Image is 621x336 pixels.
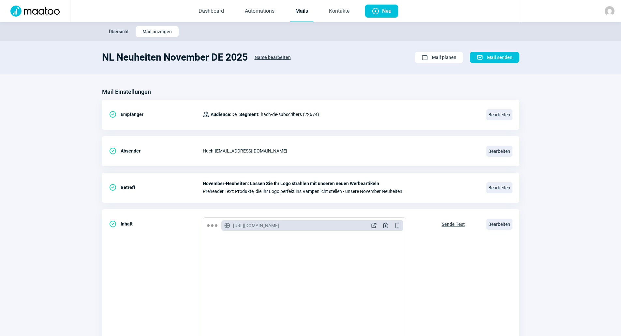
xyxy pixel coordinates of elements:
div: Absender [109,144,203,157]
div: Empfänger [109,108,203,121]
button: Name bearbeiten [248,51,298,63]
button: Mail planen [415,52,463,63]
button: Mail anzeigen [136,26,179,37]
span: Mail senden [487,52,512,63]
div: Betreff [109,181,203,194]
div: hach-de-subscribers (22674) [203,108,319,121]
h1: NL Neuheiten November DE 2025 [102,51,248,63]
img: Logo [7,6,64,17]
a: Kontakte [324,1,355,22]
button: Neu [365,5,398,18]
button: Übersicht [102,26,136,37]
span: [URL][DOMAIN_NAME] [233,222,279,229]
button: Sende Test [435,217,472,230]
span: Bearbeiten [486,182,512,193]
div: Hach - [EMAIL_ADDRESS][DOMAIN_NAME] [203,144,479,157]
a: Automations [240,1,280,22]
button: Mail senden [470,52,519,63]
span: Mail anzeigen [142,26,172,37]
span: Neu [382,5,392,18]
img: avatar [605,6,614,16]
span: Preheader Text: Produkte, die Ihr Logo perfekt ins Rampenlicht stellen - unsere November Neuheiten [203,189,479,194]
span: De [211,110,237,118]
span: Audience: [211,112,231,117]
span: Mail planen [432,52,456,63]
span: Bearbeiten [486,219,512,230]
span: Name bearbeiten [255,52,291,63]
span: Segment: [239,110,259,118]
span: November-Neuheiten: Lassen Sie Ihr Logo strahlen mit unseren neuen Werbeartikeln [203,181,479,186]
a: Dashboard [193,1,229,22]
span: Bearbeiten [486,146,512,157]
h3: Mail Einstellungen [102,87,151,97]
span: Übersicht [109,26,129,37]
div: Inhalt [109,217,203,230]
span: Sende Test [442,219,465,229]
a: Mails [290,1,313,22]
span: Bearbeiten [486,109,512,120]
